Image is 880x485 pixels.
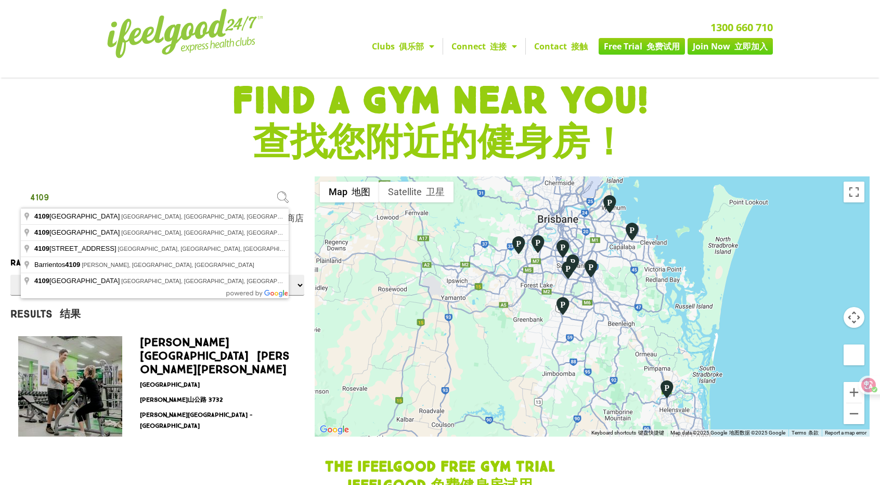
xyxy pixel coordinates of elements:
span: [GEOGRAPHIC_DATA], [GEOGRAPHIC_DATA], [GEOGRAPHIC_DATA] [118,246,303,252]
a: [PERSON_NAME][GEOGRAPHIC_DATA] [PERSON_NAME][PERSON_NAME] [140,335,289,376]
label: Radius [10,256,304,270]
font: 地图 [352,186,370,197]
button: Zoom out [844,403,864,424]
button: View all stores 查看所有商店 [158,208,294,229]
div: Alexandra Hills [623,222,641,241]
a: Join Now 立即加入 [688,38,773,55]
div: Oxenford [658,379,676,399]
span: [GEOGRAPHIC_DATA] [34,228,121,236]
span: 4109 [34,245,49,252]
button: Show satellite imagery [379,182,454,202]
div: Oxley [529,234,547,254]
span: 4109 [65,261,80,269]
font: 卫星 [426,186,445,197]
span: 4109 [34,212,49,220]
a: Clubs 俱乐部 [364,38,443,55]
a: Free Trial 免费试用 [599,38,685,55]
span: [GEOGRAPHIC_DATA] [34,277,121,285]
img: search.svg [277,192,289,203]
p: [GEOGRAPHIC_DATA] [PERSON_NAME][GEOGRAPHIC_DATA] -[GEOGRAPHIC_DATA] 4125- [GEOGRAPHIC_DATA] [140,379,291,473]
a: Terms (opens in new tab) [792,430,819,436]
font: 键盘快捷键 [638,430,664,436]
span: [GEOGRAPHIC_DATA] [34,212,121,220]
button: Drag Pegman onto the map to open Street View [844,344,864,365]
button: Show street map [320,182,379,202]
a: 1300 660 710 [710,20,773,34]
h1: FIND A GYM NEAR YOU! [5,83,875,166]
div: Wynnum [601,194,618,214]
button: Keyboard shortcuts [591,429,664,437]
div: Runcorn [564,253,581,273]
a: Connect 连接 [443,38,525,55]
div: Underwood [582,259,600,278]
div: Park Ridge [554,296,572,316]
span: 4109 [34,277,49,285]
div: Coopers Plains [554,239,572,259]
span: 4109 [34,228,49,236]
font: [PERSON_NAME]山公路 3732 [140,396,223,403]
font: 俱乐部 [399,41,424,52]
img: Google [317,423,352,437]
h4: Results [10,308,304,320]
span: [GEOGRAPHIC_DATA], [GEOGRAPHIC_DATA], [GEOGRAPHIC_DATA] [121,278,306,284]
font: 免费试用 [646,41,680,52]
font: [PERSON_NAME][PERSON_NAME] [140,349,289,376]
font: 条款 [808,430,819,436]
font: 结果 [60,308,81,320]
span: [GEOGRAPHIC_DATA], [GEOGRAPHIC_DATA], [GEOGRAPHIC_DATA] [121,229,306,236]
a: Report a map error [825,430,866,447]
font: 接触 [571,41,588,52]
font: 立即加入 [734,41,768,52]
button: Toggle fullscreen view [844,182,864,202]
a: Click to see this area on Google Maps [317,423,352,437]
span: Barrientos [34,261,82,269]
font: 地图数据 ©2025 Google [729,430,785,436]
font: 查找您附近的健身房！ [253,119,627,168]
span: [PERSON_NAME], [GEOGRAPHIC_DATA], [GEOGRAPHIC_DATA] [82,262,254,268]
div: Calamvale [559,260,577,280]
a: Contact 接触 [526,38,596,55]
span: [STREET_ADDRESS] [34,245,118,252]
span: Map data ©2025 Google [670,430,785,436]
nav: Menu [344,38,773,55]
div: Middle Park [510,235,527,255]
span: [GEOGRAPHIC_DATA], [GEOGRAPHIC_DATA], [GEOGRAPHIC_DATA] [121,213,306,220]
button: Map camera controls [844,307,864,328]
font: 连接 [490,41,507,52]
